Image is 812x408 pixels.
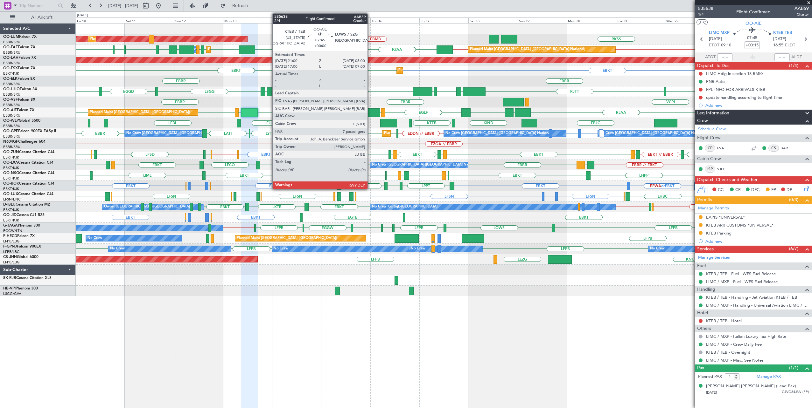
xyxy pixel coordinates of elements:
a: EBKT/KJK [3,218,19,223]
span: Handling [697,286,715,293]
span: D-IBLU [3,203,16,207]
span: 16:55 [773,42,783,49]
a: LIMC / MXP - Handling - Universal Aviation LIMC / MXP [706,303,809,308]
div: No Crew [GEOGRAPHIC_DATA] ([GEOGRAPHIC_DATA] National) [126,129,233,138]
div: Mon 13 [223,17,272,23]
div: No Crew [87,234,102,243]
div: Tue 14 [272,17,321,23]
span: OO-LXA [3,161,18,165]
a: Manage Services [698,255,730,261]
a: LIMC / MXP - Misc. See Notes [706,357,764,363]
span: Dispatch To-Dos [697,62,729,70]
span: OO-FSX [3,66,18,70]
div: Sat 11 [125,17,174,23]
a: D-IBLUCessna Citation M2 [3,203,50,207]
span: 07:45 [747,35,757,41]
span: C4VG84J3N (PP) [782,390,809,395]
div: No Crew [110,244,125,254]
div: KTEB ARR CUSTOMS *UNIVERSAL* [706,222,773,228]
div: Mon 20 [567,17,616,23]
span: 535638 [698,5,713,12]
span: OO-AIE [745,20,762,27]
label: Planned PAX [698,374,722,380]
a: EBBR/BRU [3,92,20,97]
span: KTEB TEB [773,30,792,36]
div: No Crew [GEOGRAPHIC_DATA] ([GEOGRAPHIC_DATA] National) [372,160,479,170]
span: OO-VSF [3,98,18,102]
span: F-HECD [3,234,17,238]
span: Leg Information [697,110,729,117]
span: (1/1) [789,364,798,371]
div: update handling according to flight time [706,95,782,100]
div: Sun 12 [174,17,223,23]
div: PNR Auto [706,79,725,84]
span: (6/7) [789,245,798,252]
div: Planned Maint [GEOGRAPHIC_DATA] ([GEOGRAPHIC_DATA] National) [90,34,205,44]
span: OO-NSG [3,171,19,175]
span: ETOT [709,42,719,49]
span: [DATE] - [DATE] [108,3,138,9]
span: CC, [718,187,725,193]
a: OO-AIEFalcon 7X [3,108,34,112]
a: F-GPNJFalcon 900EX [3,245,41,248]
a: OO-NSGCessna Citation CJ4 [3,171,54,175]
a: Manage PAX [757,374,781,380]
a: EGGW/LTN [3,228,22,233]
div: Wed 15 [321,17,370,23]
span: Cabin Crew [697,155,721,163]
div: No Crew [411,244,425,254]
div: LIMC Hdlg in section 18 RMK/ [706,71,763,76]
span: OO-ZUN [3,150,19,154]
div: EAPIS *UNIVERSAL* [706,214,745,220]
input: Trip Number [19,1,56,10]
span: ATOT [705,54,716,60]
span: OO-LAH [3,56,18,60]
span: Permits [697,196,712,204]
span: Flight Crew [697,134,721,142]
span: [DATE] [706,390,717,395]
span: (0/3) [789,196,798,203]
div: Owner [GEOGRAPHIC_DATA]-[GEOGRAPHIC_DATA] [104,202,190,212]
span: Refresh [227,3,254,8]
div: Planned Maint [GEOGRAPHIC_DATA] ([GEOGRAPHIC_DATA] National) [384,129,499,138]
span: Others [697,325,711,332]
div: Fri 10 [76,17,125,23]
a: OO-WLPGlobal 5500 [3,119,40,123]
a: OO-GPEFalcon 900EX EASy II [3,129,56,133]
span: DFC, [751,187,761,193]
a: F-HECDFalcon 7X [3,234,35,238]
a: EBKT/KJK [3,187,19,191]
a: EBKT/KJK [3,207,19,212]
span: HB-VPI [3,287,16,290]
span: OO-GPE [3,129,18,133]
div: CS [768,145,779,152]
a: OO-FSXFalcon 7X [3,66,35,70]
span: Services [697,246,714,253]
span: [DATE] [709,36,722,42]
span: CS-JHH [3,255,17,259]
a: HB-VPIPhenom 300 [3,287,38,290]
a: EBBR/BRU [3,82,20,86]
a: CS-JHHGlobal 6000 [3,255,38,259]
span: 09:10 [721,42,731,49]
a: KTEB / TEB - Fuel - WFS Fuel Release [706,271,776,276]
div: Add new [705,239,809,244]
a: OO-JIDCessna CJ1 525 [3,213,45,217]
a: OO-FAEFalcon 7X [3,45,35,49]
div: Wed 22 [665,17,714,23]
div: Thu 16 [370,17,419,23]
a: N604GFChallenger 604 [3,140,45,144]
div: Planned Maint [GEOGRAPHIC_DATA] ([GEOGRAPHIC_DATA]) [237,234,337,243]
span: 1/4 [698,12,713,17]
a: EBBR/BRU [3,145,20,149]
div: Tue 21 [616,17,665,23]
span: ELDT [785,42,795,49]
div: CP [705,145,715,152]
a: EBBR/BRU [3,134,20,139]
span: [DATE] [773,36,786,42]
a: KTEB / TEB - Overnight [706,350,750,355]
span: Fuel [697,262,706,270]
div: Planned Maint [GEOGRAPHIC_DATA] ([GEOGRAPHIC_DATA]) [90,108,190,117]
a: OO-ROKCessna Citation CJ4 [3,182,54,186]
a: OO-LAHFalcon 7X [3,56,36,60]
